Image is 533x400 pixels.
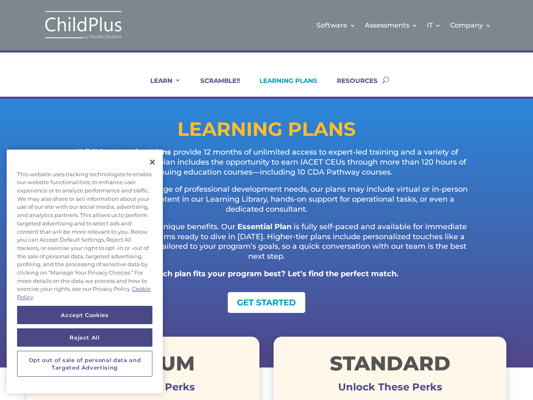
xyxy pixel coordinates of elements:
[140,77,181,97] a: LEARN
[60,147,473,185] p: provide 12 months of unlimited access to expert-led training and a variety of exclusive benefits....
[17,328,152,347] button: Reject All
[274,353,506,377] h1: STANDARD
[75,147,171,157] strong: ChildPlus Learning Plans
[326,77,378,97] a: RESOURCES
[143,153,162,171] button: Close
[60,185,473,222] p: Designed to support a range of professional development needs, our plans may include virtual or i...
[228,292,305,313] a: GET STARTED
[7,150,163,393] div: Cookie banner
[190,77,240,97] a: SCRAMBLE!!
[450,8,491,42] a: Company
[316,8,356,42] a: Software
[135,269,399,278] strong: So, which plan fits your program best? Let’s find the perfect match.
[237,222,291,231] strong: Essential Plan
[17,351,152,377] button: Opt out of sale of personal data and Targeted Advertising
[249,77,317,97] a: LEARNING PLANS
[274,387,506,391] h3: Unlock These Perks
[60,222,473,269] p: Each plan offers its own unique benefits. Our is fully self-paced and available for immediate pur...
[365,8,418,42] a: Assessments
[7,166,163,306] div: This website uses tracking technologies to enable our website functionalities, to enhance user ex...
[427,8,441,42] a: IT
[27,120,506,143] h1: LEARNING PLANS
[17,306,152,324] button: Accept Cookies
[7,150,163,393] div: Privacy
